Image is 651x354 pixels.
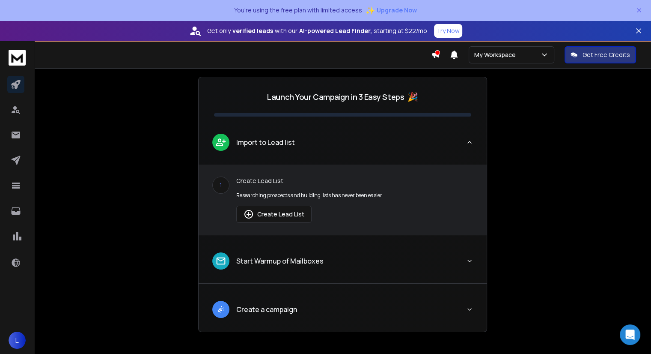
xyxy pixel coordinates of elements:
span: Upgrade Now [377,6,417,15]
p: Researching prospects and building lists has never been easier. [236,192,473,199]
img: logo [9,50,26,66]
button: ✨Upgrade Now [366,2,417,19]
p: Create a campaign [236,304,297,315]
img: lead [244,209,254,219]
span: ✨ [366,4,375,16]
p: Create Lead List [236,177,473,185]
p: Start Warmup of Mailboxes [236,256,324,266]
div: 1 [212,177,229,194]
strong: verified leads [232,27,273,35]
button: leadImport to Lead list [199,127,487,165]
button: Try Now [434,24,462,38]
p: Import to Lead list [236,137,295,147]
button: L [9,332,26,349]
p: Get Free Credits [583,51,630,59]
p: Get only with our starting at $22/mo [207,27,427,35]
button: Create Lead List [236,206,312,223]
img: lead [215,137,226,147]
strong: AI-powered Lead Finder, [299,27,372,35]
p: Try Now [437,27,460,35]
button: leadCreate a campaign [199,294,487,332]
p: You're using the free plan with limited access [234,6,362,15]
div: leadImport to Lead list [199,165,487,235]
div: Open Intercom Messenger [620,324,640,345]
button: Get Free Credits [565,46,636,63]
img: lead [215,255,226,267]
p: Launch Your Campaign in 3 Easy Steps [267,91,404,103]
button: leadStart Warmup of Mailboxes [199,246,487,283]
img: lead [215,304,226,315]
span: 🎉 [407,91,418,103]
p: My Workspace [474,51,519,59]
